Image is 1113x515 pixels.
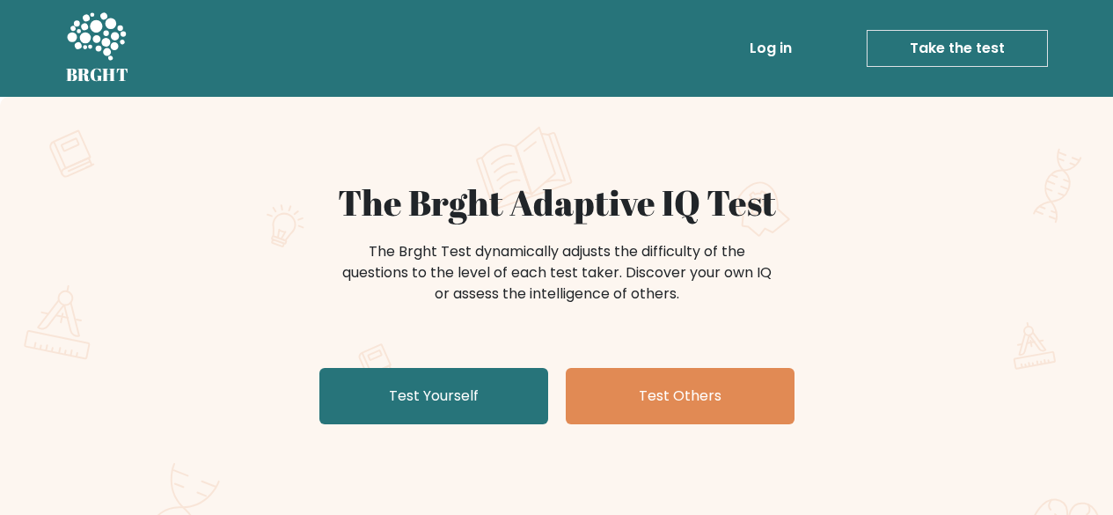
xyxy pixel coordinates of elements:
a: Take the test [867,30,1048,67]
a: Test Yourself [319,368,548,424]
a: Log in [743,31,799,66]
a: BRGHT [66,7,129,90]
h1: The Brght Adaptive IQ Test [128,181,986,224]
div: The Brght Test dynamically adjusts the difficulty of the questions to the level of each test take... [337,241,777,305]
h5: BRGHT [66,64,129,85]
a: Test Others [566,368,794,424]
